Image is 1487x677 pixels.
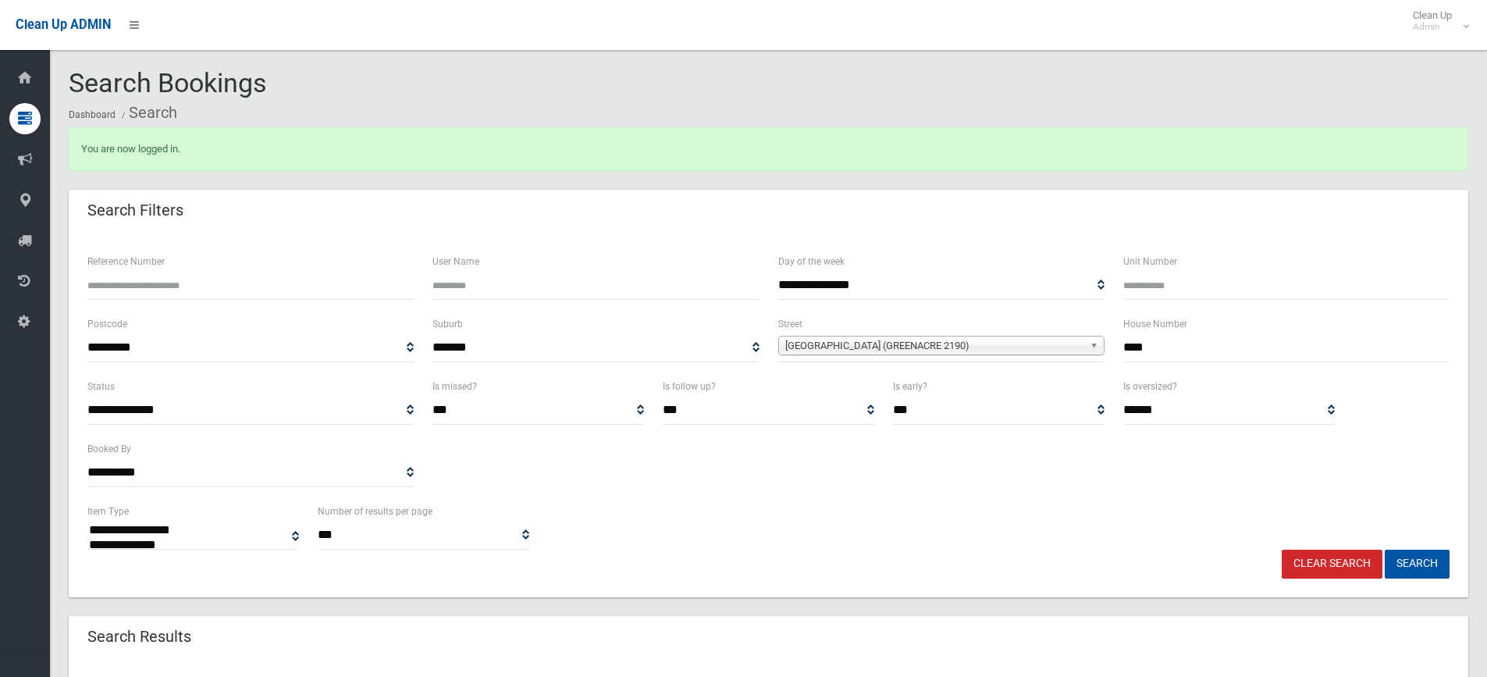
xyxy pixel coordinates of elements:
span: Clean Up [1405,9,1467,33]
label: Is missed? [432,378,477,395]
label: Postcode [87,315,127,333]
div: You are now logged in. [69,127,1468,171]
button: Search [1385,550,1450,579]
header: Search Filters [69,195,202,226]
header: Search Results [69,622,210,652]
label: Is follow up? [663,378,716,395]
label: Is oversized? [1123,378,1177,395]
label: Suburb [432,315,463,333]
a: Dashboard [69,109,116,120]
label: House Number [1123,315,1187,333]
label: Street [778,315,802,333]
label: Booked By [87,440,131,458]
label: Reference Number [87,253,165,270]
span: Clean Up ADMIN [16,17,111,32]
label: Unit Number [1123,253,1177,270]
label: User Name [432,253,479,270]
label: Is early? [893,378,927,395]
span: Search Bookings [69,67,267,98]
li: Search [118,98,177,127]
small: Admin [1413,21,1452,33]
a: Clear Search [1282,550,1382,579]
label: Day of the week [778,253,845,270]
label: Status [87,378,115,395]
label: Number of results per page [318,503,432,520]
span: [GEOGRAPHIC_DATA] (GREENACRE 2190) [785,337,1083,355]
label: Item Type [87,503,129,520]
